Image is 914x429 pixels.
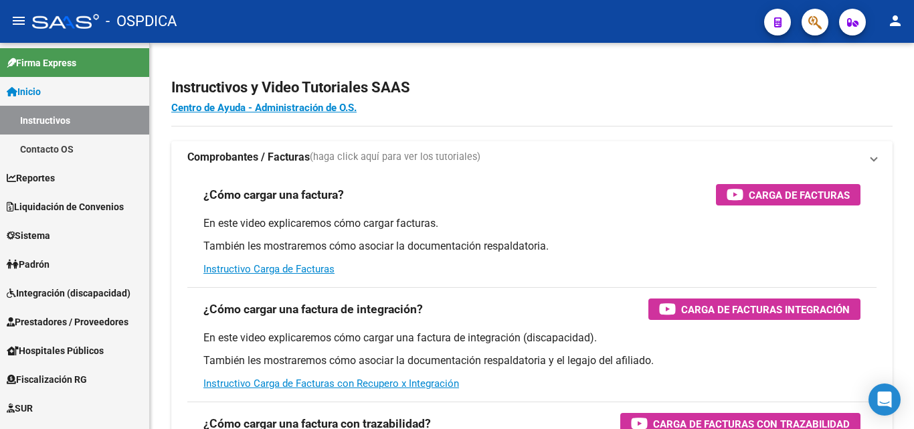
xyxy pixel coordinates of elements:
span: Carga de Facturas [749,187,850,203]
span: Sistema [7,228,50,243]
mat-icon: person [887,13,903,29]
span: Prestadores / Proveedores [7,315,128,329]
strong: Comprobantes / Facturas [187,150,310,165]
span: Integración (discapacidad) [7,286,130,301]
button: Carga de Facturas [716,184,860,205]
span: Inicio [7,84,41,99]
span: Fiscalización RG [7,372,87,387]
mat-expansion-panel-header: Comprobantes / Facturas(haga click aquí para ver los tutoriales) [171,141,893,173]
h2: Instructivos y Video Tutoriales SAAS [171,75,893,100]
h3: ¿Cómo cargar una factura? [203,185,344,204]
span: Firma Express [7,56,76,70]
span: Padrón [7,257,50,272]
a: Instructivo Carga de Facturas [203,263,335,275]
button: Carga de Facturas Integración [648,298,860,320]
span: Hospitales Públicos [7,343,104,358]
span: Carga de Facturas Integración [681,301,850,318]
span: SUR [7,401,33,416]
p: También les mostraremos cómo asociar la documentación respaldatoria y el legajo del afiliado. [203,353,860,368]
span: - OSPDICA [106,7,177,36]
p: En este video explicaremos cómo cargar una factura de integración (discapacidad). [203,331,860,345]
a: Centro de Ayuda - Administración de O.S. [171,102,357,114]
h3: ¿Cómo cargar una factura de integración? [203,300,423,319]
p: También les mostraremos cómo asociar la documentación respaldatoria. [203,239,860,254]
div: Open Intercom Messenger [869,383,901,416]
a: Instructivo Carga de Facturas con Recupero x Integración [203,377,459,390]
span: (haga click aquí para ver los tutoriales) [310,150,480,165]
span: Reportes [7,171,55,185]
p: En este video explicaremos cómo cargar facturas. [203,216,860,231]
mat-icon: menu [11,13,27,29]
span: Liquidación de Convenios [7,199,124,214]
